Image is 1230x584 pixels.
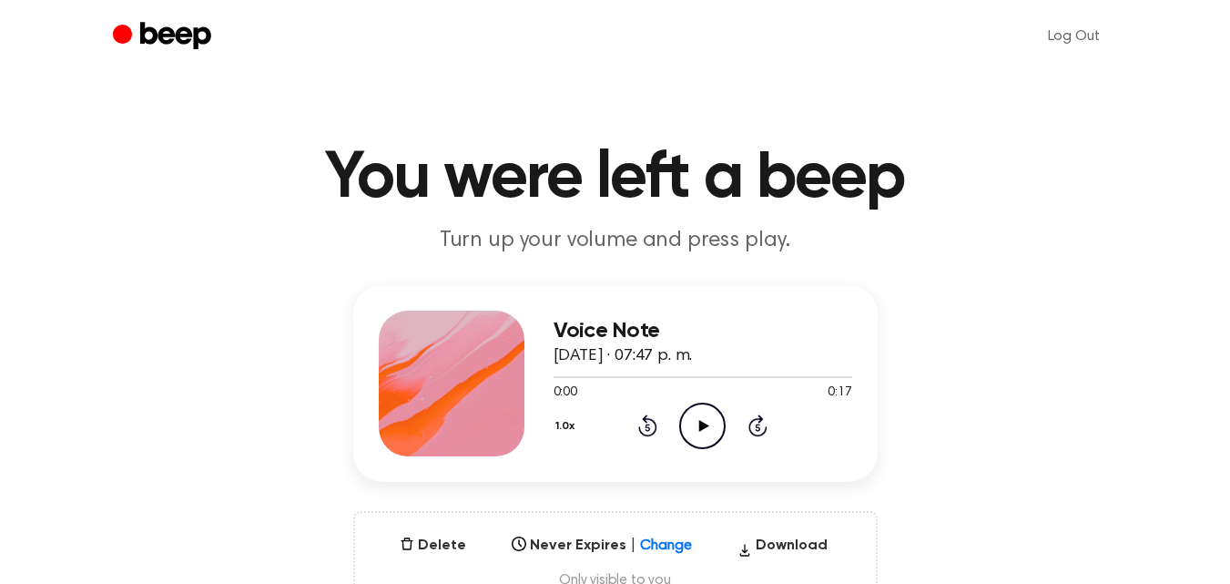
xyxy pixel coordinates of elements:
p: Turn up your volume and press play. [266,226,965,256]
span: 0:17 [828,384,851,403]
h3: Voice Note [554,319,852,343]
h1: You were left a beep [149,146,1082,211]
button: 1.0x [554,411,582,442]
button: Delete [392,535,473,557]
a: Beep [113,19,216,55]
button: Download [730,535,835,564]
span: [DATE] · 07:47 p. m. [554,348,693,364]
span: 0:00 [554,384,577,403]
a: Log Out [1030,15,1118,58]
